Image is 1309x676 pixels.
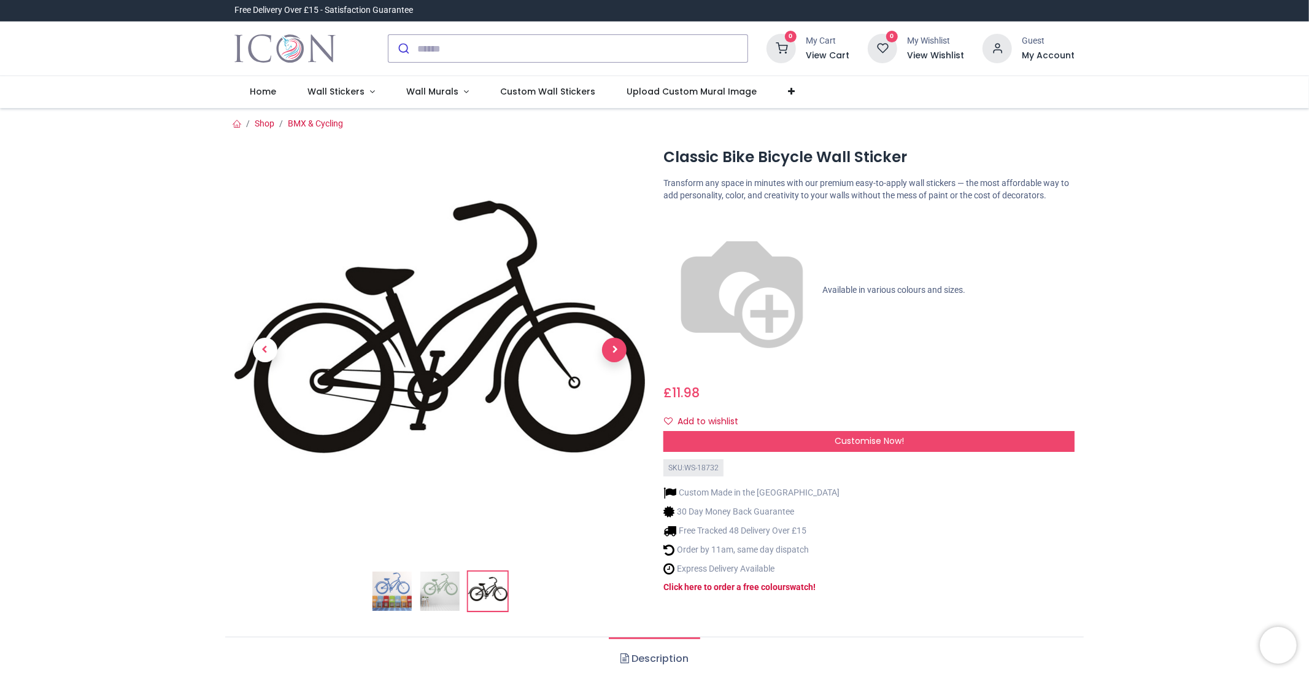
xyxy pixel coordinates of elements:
div: SKU: WS-18732 [663,459,724,477]
span: Customise Now! [835,435,904,447]
li: Custom Made in the [GEOGRAPHIC_DATA] [663,486,840,499]
div: My Cart [806,35,849,47]
a: Previous [234,206,296,494]
span: Upload Custom Mural Image [627,85,757,98]
span: Previous [253,338,277,362]
a: Wall Stickers [292,76,391,108]
span: Home [250,85,276,98]
a: Next [584,206,645,494]
p: Transform any space in minutes with our premium easy-to-apply wall stickers — the most affordable... [663,177,1075,201]
img: WS-18732-03 [468,572,507,611]
a: Wall Murals [391,76,485,108]
iframe: Brevo live chat [1260,627,1297,664]
img: WS-18732-02 [420,572,459,611]
a: My Account [1022,50,1075,62]
div: Free Delivery Over £15 - Satisfaction Guarantee [234,4,413,17]
span: 11.98 [672,384,700,402]
a: Click here to order a free colour [663,582,786,592]
li: Order by 11am, same day dispatch [663,543,840,556]
h1: Classic Bike Bicycle Wall Sticker [663,147,1075,168]
sup: 0 [886,31,898,42]
img: color-wheel.png [663,212,821,369]
a: 0 [868,43,897,53]
a: View Wishlist [907,50,964,62]
a: swatch [786,582,813,592]
a: 0 [766,43,796,53]
div: Guest [1022,35,1075,47]
span: Wall Murals [406,85,458,98]
a: BMX & Cycling [288,118,343,128]
span: Custom Wall Stickers [500,85,595,98]
img: Classic Bike Bicycle Wall Sticker [372,572,411,611]
span: Next [602,338,627,362]
a: Shop [255,118,274,128]
div: My Wishlist [907,35,964,47]
span: £ [663,384,700,402]
img: WS-18732-03 [234,144,646,556]
span: Wall Stickers [307,85,365,98]
img: Icon Wall Stickers [234,31,336,66]
i: Add to wishlist [664,417,673,425]
li: Express Delivery Available [663,562,840,575]
iframe: Customer reviews powered by Trustpilot [817,4,1075,17]
a: ! [813,582,816,592]
sup: 0 [785,31,797,42]
span: Available in various colours and sizes. [822,284,965,294]
li: Free Tracked 48 Delivery Over £15 [663,524,840,537]
a: View Cart [806,50,849,62]
button: Add to wishlistAdd to wishlist [663,411,749,432]
li: 30 Day Money Back Guarantee [663,505,840,518]
a: Logo of Icon Wall Stickers [234,31,336,66]
button: Submit [388,35,417,62]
